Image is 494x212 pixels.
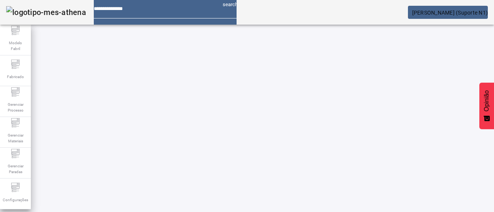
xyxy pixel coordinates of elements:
[479,83,494,129] button: Feedback - Mostrar pesquisa
[412,10,488,16] font: [PERSON_NAME] (Suporte N1)
[6,6,86,18] img: logotipo-mes-athena
[3,198,28,202] font: Configurações
[8,133,24,143] font: Gerenciar Materiais
[9,41,22,51] font: Modelo Fabril
[7,75,24,79] font: Fabricado
[8,102,24,112] font: Gerenciar Processo
[8,164,24,174] font: Gerenciar Paradas
[483,90,490,112] font: Opinião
